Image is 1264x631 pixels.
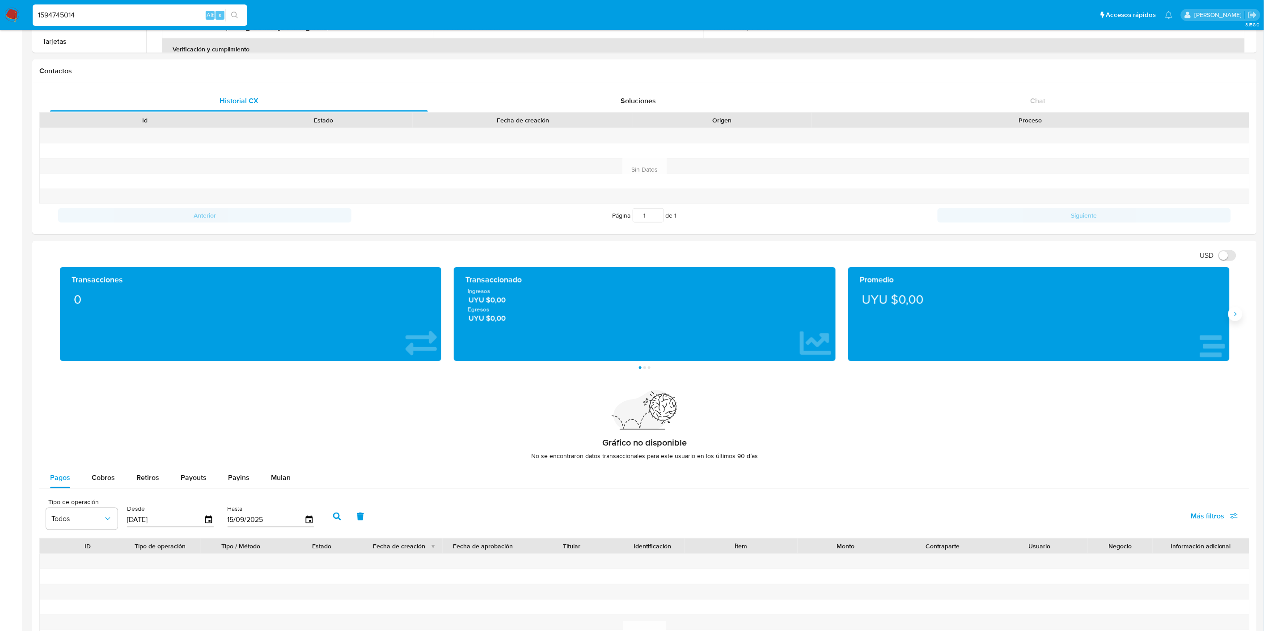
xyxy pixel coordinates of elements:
div: Origen [639,116,806,125]
span: Soluciones [621,96,656,106]
div: Fecha de creación [419,116,626,125]
th: Verificación y cumplimiento [162,38,1245,60]
span: 3.158.0 [1245,21,1260,28]
h1: Contactos [39,67,1250,76]
p: - [774,24,776,32]
input: Buscar usuario o caso... [33,9,247,21]
p: Teléfono de contacto : [444,24,503,32]
span: Historial CX [220,96,258,106]
span: Chat [1030,96,1045,106]
button: Tarjetas [34,31,146,52]
span: 1 [675,211,677,220]
p: - [507,24,508,32]
button: Anterior [58,208,351,223]
span: Alt [207,11,214,19]
button: Siguiente [938,208,1231,223]
p: [EMAIL_ADDRESS][DOMAIN_NAME] [226,24,329,32]
a: Salir [1248,10,1257,20]
div: Id [62,116,228,125]
p: gregorio.negri@mercadolibre.com [1194,11,1245,19]
button: search-icon [225,9,244,21]
a: Notificaciones [1165,11,1173,19]
div: Estado [241,116,407,125]
div: Proceso [818,116,1243,125]
span: Página de [613,208,677,223]
span: Accesos rápidos [1106,10,1156,20]
span: s [219,11,221,19]
p: Nombre corporativo : [714,24,771,32]
p: Email de contacto : [173,24,223,32]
